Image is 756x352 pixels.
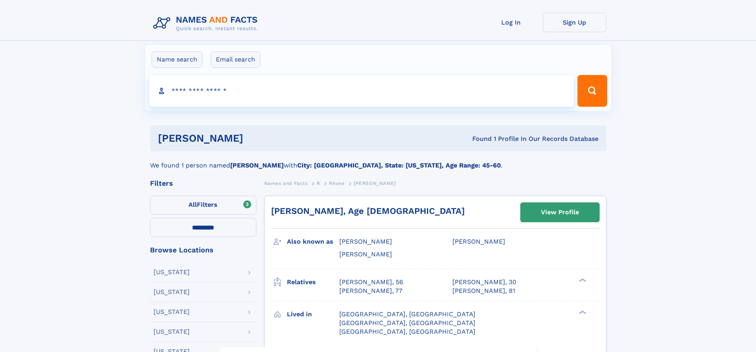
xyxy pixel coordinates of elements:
span: [GEOGRAPHIC_DATA], [GEOGRAPHIC_DATA] [339,328,475,335]
span: [PERSON_NAME] [339,238,392,245]
span: [GEOGRAPHIC_DATA], [GEOGRAPHIC_DATA] [339,310,475,318]
a: [PERSON_NAME], 81 [452,287,515,295]
input: search input [149,75,574,107]
button: Search Button [577,75,607,107]
h3: Relatives [287,275,339,289]
a: View Profile [521,203,599,222]
div: [US_STATE] [154,289,190,295]
label: Name search [152,51,202,68]
b: City: [GEOGRAPHIC_DATA], State: [US_STATE], Age Range: 45-60 [297,162,501,169]
a: R [317,178,320,188]
a: Log In [479,13,543,32]
span: All [189,201,197,208]
div: Found 1 Profile In Our Records Database [358,135,598,143]
span: Rhone [329,181,344,186]
div: View Profile [541,203,579,221]
h3: Also known as [287,235,339,248]
a: [PERSON_NAME], Age [DEMOGRAPHIC_DATA] [271,206,465,216]
span: [GEOGRAPHIC_DATA], [GEOGRAPHIC_DATA] [339,319,475,327]
a: Sign Up [543,13,606,32]
a: Names and Facts [264,178,308,188]
label: Email search [211,51,260,68]
label: Filters [150,196,256,215]
span: [PERSON_NAME] [339,250,392,258]
div: ❯ [577,310,587,315]
a: [PERSON_NAME], 56 [339,278,403,287]
b: [PERSON_NAME] [230,162,284,169]
a: [PERSON_NAME], 77 [339,287,402,295]
div: ❯ [577,277,587,283]
h1: [PERSON_NAME] [158,133,358,143]
div: [US_STATE] [154,269,190,275]
div: [US_STATE] [154,309,190,315]
span: [PERSON_NAME] [354,181,396,186]
span: R [317,181,320,186]
img: Logo Names and Facts [150,13,264,34]
div: Browse Locations [150,246,256,254]
span: [PERSON_NAME] [452,238,505,245]
div: [US_STATE] [154,329,190,335]
a: [PERSON_NAME], 30 [452,278,516,287]
div: We found 1 person named with . [150,151,606,170]
a: Rhone [329,178,344,188]
h3: Lived in [287,308,339,321]
div: Filters [150,180,256,187]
